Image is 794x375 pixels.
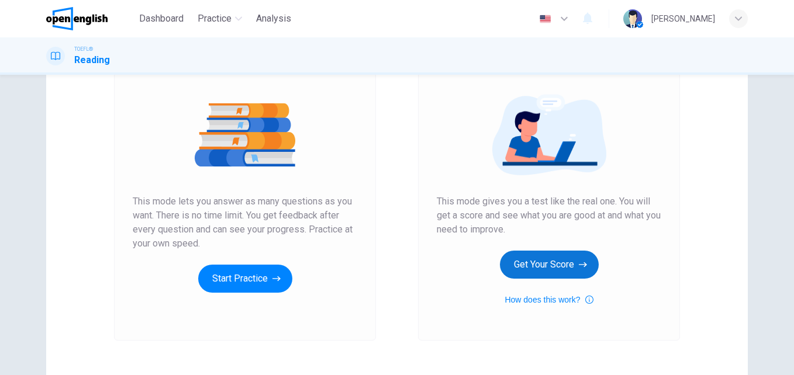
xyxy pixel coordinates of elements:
[74,45,93,53] span: TOEFL®
[46,7,134,30] a: OpenEnglish logo
[505,293,593,307] button: How does this work?
[538,15,553,23] img: en
[623,9,642,28] img: Profile picture
[193,8,247,29] button: Practice
[133,195,357,251] span: This mode lets you answer as many questions as you want. There is no time limit. You get feedback...
[437,195,661,237] span: This mode gives you a test like the real one. You will get a score and see what you are good at a...
[256,12,291,26] span: Analysis
[134,8,188,29] button: Dashboard
[198,12,232,26] span: Practice
[651,12,715,26] div: [PERSON_NAME]
[198,265,292,293] button: Start Practice
[74,53,110,67] h1: Reading
[500,251,599,279] button: Get Your Score
[251,8,296,29] button: Analysis
[139,12,184,26] span: Dashboard
[46,7,108,30] img: OpenEnglish logo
